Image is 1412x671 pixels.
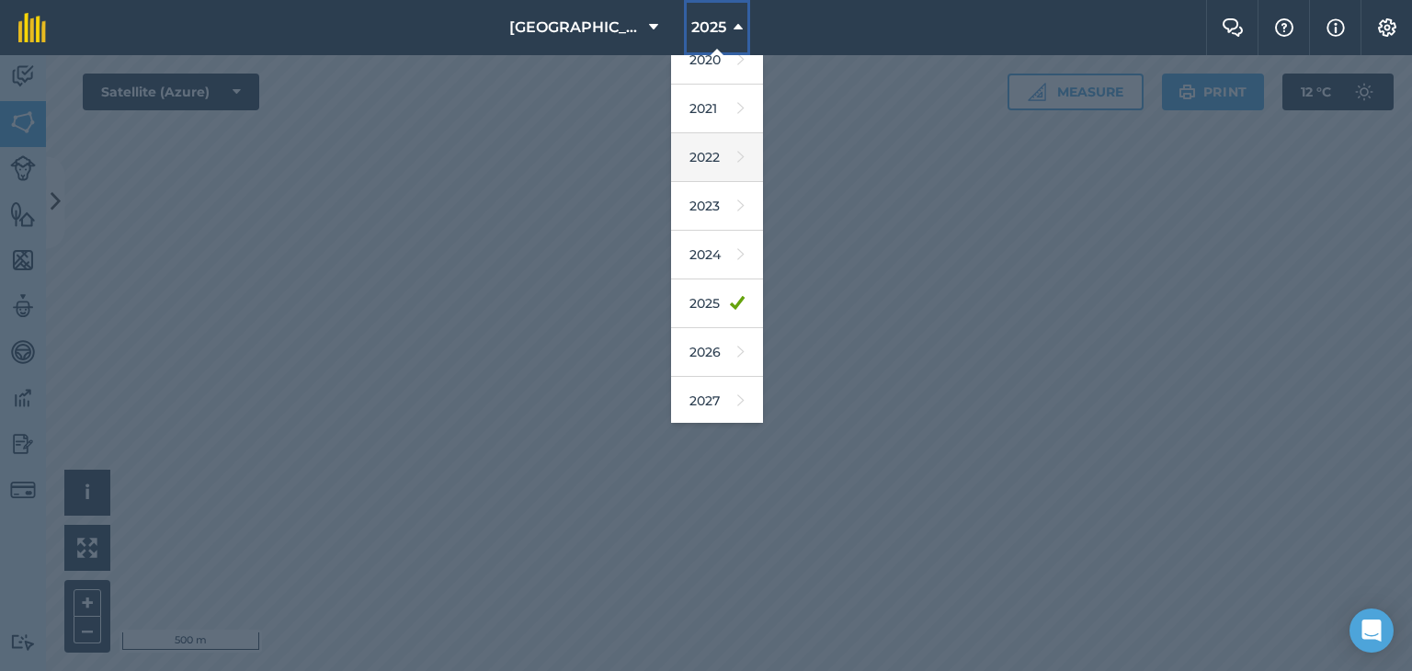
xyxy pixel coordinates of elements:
[671,182,763,231] a: 2023
[1222,18,1244,37] img: Two speech bubbles overlapping with the left bubble in the forefront
[671,328,763,377] a: 2026
[691,17,726,39] span: 2025
[1273,18,1295,37] img: A question mark icon
[671,133,763,182] a: 2022
[671,377,763,426] a: 2027
[18,13,46,42] img: fieldmargin Logo
[671,85,763,133] a: 2021
[1349,608,1394,653] div: Open Intercom Messenger
[671,231,763,279] a: 2024
[509,17,642,39] span: [GEOGRAPHIC_DATA]
[1376,18,1398,37] img: A cog icon
[671,36,763,85] a: 2020
[671,279,763,328] a: 2025
[1327,17,1345,39] img: svg+xml;base64,PHN2ZyB4bWxucz0iaHR0cDovL3d3dy53My5vcmcvMjAwMC9zdmciIHdpZHRoPSIxNyIgaGVpZ2h0PSIxNy...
